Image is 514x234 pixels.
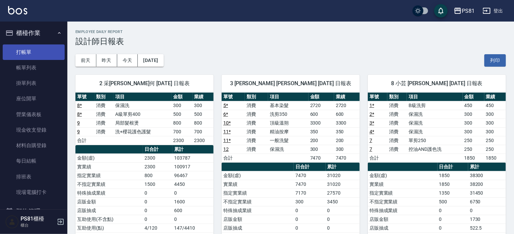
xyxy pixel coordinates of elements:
td: 合計 [75,136,95,145]
td: 800 [171,119,192,127]
td: 250 [484,136,506,145]
td: 消費 [387,101,407,110]
td: 800 [143,171,172,180]
td: 店販金額 [368,215,438,224]
td: 31020 [326,180,360,189]
td: 消費 [387,127,407,136]
td: 2300 [143,154,172,162]
td: 300 [484,110,506,119]
td: 2720 [334,101,360,110]
td: 4450 [172,180,214,189]
table: a dense table [368,93,506,163]
td: 指定實業績 [222,189,294,197]
a: 9 [77,129,80,134]
img: Logo [8,6,27,14]
td: 指定實業績 [75,171,143,180]
td: 700 [171,127,192,136]
td: 3300 [309,119,334,127]
td: 0 [326,206,360,215]
th: 項目 [268,93,309,101]
button: save [434,4,448,18]
span: 8 小芸 [PERSON_NAME] [DATE] 日報表 [376,80,498,87]
td: 店販抽成 [222,224,294,232]
a: 9 [77,120,80,126]
td: 實業績 [222,180,294,189]
td: 保濕洗 [407,127,462,136]
td: 350 [309,127,334,136]
th: 類別 [245,93,268,101]
td: 互助使用(不含點) [75,215,143,224]
td: 合計 [222,154,245,162]
button: 昨天 [96,54,117,67]
td: 消費 [387,119,407,127]
td: 300 [463,110,484,119]
th: 累計 [326,163,360,171]
td: 特殊抽成業績 [75,189,143,197]
td: 0 [172,215,214,224]
td: 300 [463,119,484,127]
td: 250 [463,145,484,154]
td: 消費 [245,145,268,154]
a: 排班表 [3,169,65,185]
td: 31450 [468,189,506,197]
td: 100917 [172,162,214,171]
td: 互助使用(點) [75,224,143,232]
td: 合計 [368,154,387,162]
span: 2 采[PERSON_NAME]何 [DATE] 日報表 [84,80,205,87]
td: 0 [326,215,360,224]
td: 店販抽成 [368,224,438,232]
td: 1600 [172,197,214,206]
td: B級洗剪 [407,101,462,110]
a: 7 [370,138,372,143]
td: 6750 [468,197,506,206]
td: 300 [294,197,325,206]
button: 櫃檯作業 [3,24,65,42]
td: 1850 [438,171,468,180]
td: 店販金額 [75,197,143,206]
td: 300 [193,101,214,110]
td: 200 [309,136,334,145]
td: 實業績 [368,180,438,189]
td: 0 [294,206,325,215]
td: 2300 [143,162,172,171]
td: 0 [438,215,468,224]
td: 0 [294,224,325,232]
button: 今天 [117,54,138,67]
td: 500 [438,197,468,206]
th: 日合計 [294,163,325,171]
td: 300 [484,119,506,127]
td: 消費 [245,136,268,145]
td: 0 [172,189,214,197]
td: 1850 [463,154,484,162]
a: 座位開單 [3,91,65,106]
td: 3300 [334,119,360,127]
h3: 設計師日報表 [75,37,506,46]
td: 38200 [468,180,506,189]
button: 前天 [75,54,96,67]
td: 600 [334,110,360,119]
td: 600 [172,206,214,215]
td: 一般洗髮 [268,136,309,145]
td: 300 [463,127,484,136]
td: 300 [309,145,334,154]
a: 現場電腦打卡 [3,185,65,200]
a: 掛單列表 [3,75,65,91]
img: Person [5,215,19,229]
td: 消費 [245,110,268,119]
td: 消費 [245,119,268,127]
td: 300 [484,127,506,136]
td: 店販抽成 [75,206,143,215]
td: 1850 [438,180,468,189]
th: 單號 [222,93,245,101]
p: 櫃台 [21,222,55,228]
th: 日合計 [438,163,468,171]
th: 累計 [468,163,506,171]
td: 保濕洗 [407,119,462,127]
td: 3450 [326,197,360,206]
td: 38300 [468,171,506,180]
td: 1850 [484,154,506,162]
th: 金額 [309,93,334,101]
td: 1500 [143,180,172,189]
td: 96467 [172,171,214,180]
h5: PS81櫃檯 [21,215,55,222]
